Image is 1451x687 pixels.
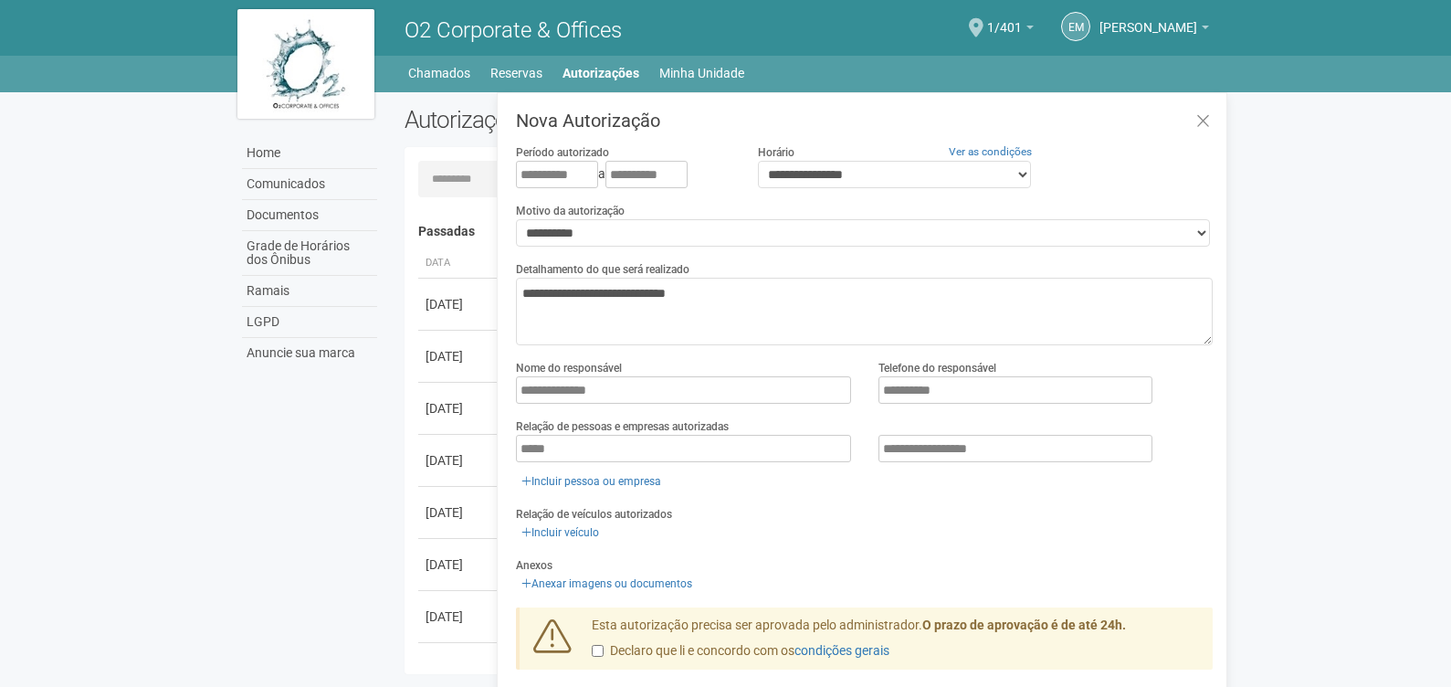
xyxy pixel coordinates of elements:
div: [DATE] [426,660,493,678]
a: Anuncie sua marca [242,338,377,368]
a: Ver as condições [949,145,1032,158]
a: EM [1061,12,1090,41]
strong: O prazo de aprovação é de até 24h. [922,618,1126,632]
div: [DATE] [426,608,493,626]
a: LGPD [242,307,377,338]
label: Motivo da autorização [516,203,625,219]
div: a [516,161,730,188]
label: Detalhamento do que será realizado [516,261,689,278]
a: Documentos [242,200,377,231]
a: Reservas [490,60,542,86]
a: Autorizações [563,60,639,86]
label: Anexos [516,557,552,574]
div: [DATE] [426,503,493,522]
a: Chamados [408,60,470,86]
div: [DATE] [426,555,493,574]
a: [PERSON_NAME] [1099,23,1209,37]
a: Anexar imagens ou documentos [516,574,698,594]
span: O2 Corporate & Offices [405,17,622,43]
a: Grade de Horários dos Ônibus [242,231,377,276]
a: condições gerais [794,643,889,658]
h2: Autorizações [405,106,795,133]
div: [DATE] [426,451,493,470]
a: Incluir veículo [516,523,605,543]
label: Relação de veículos autorizados [516,506,672,523]
label: Horário [758,144,794,161]
a: Comunicados [242,169,377,200]
div: [DATE] [426,399,493,417]
a: 1/401 [987,23,1034,37]
label: Relação de pessoas e empresas autorizadas [516,418,729,435]
span: Eloisa Mazoni Guntzel [1099,3,1197,35]
a: Incluir pessoa ou empresa [516,471,667,491]
div: [DATE] [426,347,493,365]
img: logo.jpg [237,9,374,119]
label: Período autorizado [516,144,609,161]
input: Declaro que li e concordo com oscondições gerais [592,645,604,657]
h4: Passadas [418,225,1201,238]
a: Ramais [242,276,377,307]
a: Home [242,138,377,169]
a: Minha Unidade [659,60,744,86]
th: Data [418,248,500,279]
span: 1/401 [987,3,1022,35]
label: Nome do responsável [516,360,622,376]
div: Esta autorização precisa ser aprovada pelo administrador. [578,617,1214,670]
label: Telefone do responsável [878,360,996,376]
label: Declaro que li e concordo com os [592,642,889,661]
h3: Nova Autorização [516,111,1213,130]
div: [DATE] [426,295,493,313]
